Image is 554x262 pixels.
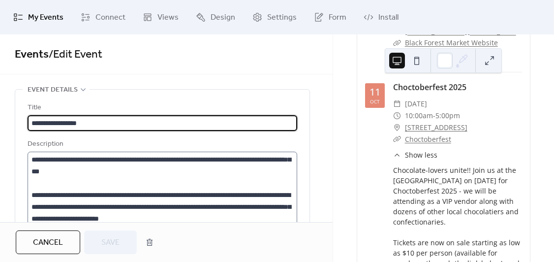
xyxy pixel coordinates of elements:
div: Description [28,138,295,150]
a: My Events [6,4,71,31]
div: ​ [393,98,401,110]
span: - [433,110,435,122]
button: Cancel [16,230,80,254]
button: ​Show less [393,150,437,160]
a: Views [135,4,186,31]
span: Event details [28,84,78,96]
span: Connect [95,12,125,24]
span: Form [329,12,346,24]
a: Choctoberfest 2025 [393,82,466,93]
span: Show less [405,150,437,160]
div: Title [28,102,295,114]
a: Form [307,4,354,31]
div: ​ [393,110,401,122]
span: Install [378,12,399,24]
div: ​ [393,37,401,49]
a: Choctoberfest [405,134,451,144]
a: [STREET_ADDRESS] [405,122,467,133]
a: Install [356,4,406,31]
span: 10:00am [405,110,433,122]
span: My Events [28,12,63,24]
span: 5:00pm [435,110,460,122]
div: ​ [393,150,401,160]
div: ​ [393,133,401,145]
div: ​ [393,122,401,133]
a: Settings [245,4,304,31]
a: Design [188,4,243,31]
span: Views [157,12,179,24]
div: Oct [370,99,380,104]
span: Design [211,12,235,24]
span: Cancel [33,237,63,249]
a: Connect [73,4,133,31]
div: 11 [369,87,380,97]
a: Black Forest Market Website [405,38,498,47]
span: Settings [267,12,297,24]
span: / Edit Event [49,44,102,65]
a: Events [15,44,49,65]
span: [DATE] [405,98,427,110]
